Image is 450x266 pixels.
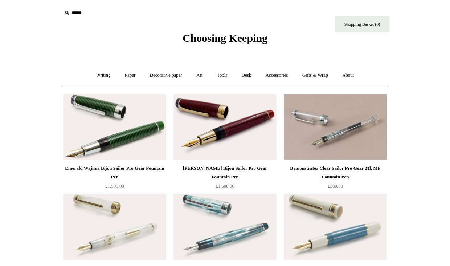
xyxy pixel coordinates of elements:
[296,66,335,85] a: Gifts & Wrap
[173,194,277,260] a: Petrol Blue Marbled Sailor Fountain Pen Petrol Blue Marbled Sailor Fountain Pen
[173,94,277,160] img: Ruby Wajima Bijou Sailor Pro Gear Fountain Pen
[175,164,275,181] div: [PERSON_NAME] Bijou Sailor Pro Gear Fountain Pen
[284,194,387,260] img: Bleu Ciel Marbled Sailor Pro Gear Mini Slim Fountain Pen
[235,66,258,85] a: Desk
[259,66,295,85] a: Accessories
[284,94,387,160] img: Demonstrator Clear Sailor Pro Gear 21k MF Fountain Pen
[335,16,389,32] a: Shopping Basket (0)
[183,38,267,43] a: Choosing Keeping
[118,66,142,85] a: Paper
[286,164,385,181] div: Demonstrator Clear Sailor Pro Gear 21k MF Fountain Pen
[284,94,387,160] a: Demonstrator Clear Sailor Pro Gear 21k MF Fountain Pen Demonstrator Clear Sailor Pro Gear 21k MF ...
[63,194,166,260] a: Pearl White Marbled Sailor Fountain Pen Pearl White Marbled Sailor Fountain Pen
[284,164,387,194] a: Demonstrator Clear Sailor Pro Gear 21k MF Fountain Pen £380.00
[216,183,234,189] span: £1,500.00
[173,164,277,194] a: [PERSON_NAME] Bijou Sailor Pro Gear Fountain Pen £1,500.00
[63,94,166,160] a: Emerald Wajima Bijou Sailor Pro Gear Fountain Pen Emerald Wajima Bijou Sailor Pro Gear Fountain Pen
[63,164,166,194] a: Emerald Wajima Bijou Sailor Pro Gear Fountain Pen £1,500.00
[183,32,267,44] span: Choosing Keeping
[63,94,166,160] img: Emerald Wajima Bijou Sailor Pro Gear Fountain Pen
[328,183,343,189] span: £380.00
[284,194,387,260] a: Bleu Ciel Marbled Sailor Pro Gear Mini Slim Fountain Pen Bleu Ciel Marbled Sailor Pro Gear Mini S...
[143,66,189,85] a: Decorative paper
[210,66,234,85] a: Tools
[336,66,361,85] a: About
[90,66,117,85] a: Writing
[105,183,124,189] span: £1,500.00
[63,194,166,260] img: Pearl White Marbled Sailor Fountain Pen
[190,66,209,85] a: Art
[173,194,277,260] img: Petrol Blue Marbled Sailor Fountain Pen
[173,94,277,160] a: Ruby Wajima Bijou Sailor Pro Gear Fountain Pen Ruby Wajima Bijou Sailor Pro Gear Fountain Pen
[65,164,164,181] div: Emerald Wajima Bijou Sailor Pro Gear Fountain Pen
